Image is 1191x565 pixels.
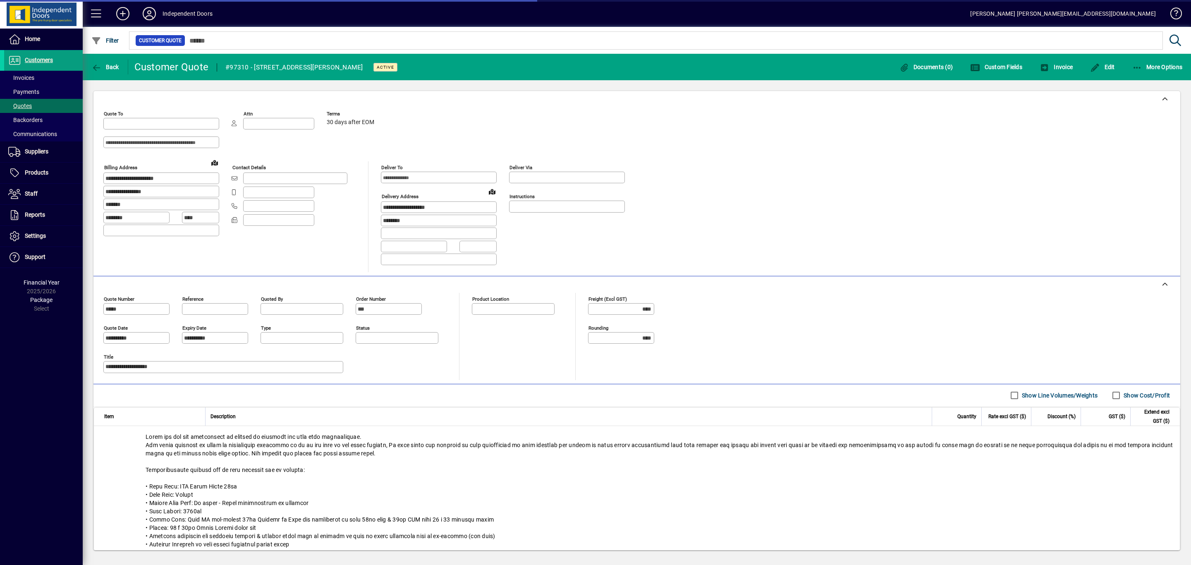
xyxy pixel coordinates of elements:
[4,141,83,162] a: Suppliers
[1136,407,1169,426] span: Extend excl GST ($)
[182,296,203,302] mat-label: Reference
[104,354,113,359] mat-label: Title
[4,127,83,141] a: Communications
[4,163,83,183] a: Products
[139,36,182,45] span: Customer Quote
[899,64,953,70] span: Documents (0)
[104,325,128,330] mat-label: Quote date
[1020,391,1098,400] label: Show Line Volumes/Weights
[1090,64,1115,70] span: Edit
[30,297,53,303] span: Package
[8,131,57,137] span: Communications
[94,426,1180,555] div: Lorem ips dol sit ametconsect ad elitsed do eiusmodt inc utla etdo magnaaliquae. Adm venia quisno...
[25,148,48,155] span: Suppliers
[4,247,83,268] a: Support
[24,279,60,286] span: Financial Year
[208,156,221,169] a: View on map
[25,254,45,260] span: Support
[25,57,53,63] span: Customers
[970,64,1022,70] span: Custom Fields
[25,190,38,197] span: Staff
[8,89,39,95] span: Payments
[163,7,213,20] div: Independent Doors
[8,74,34,81] span: Invoices
[356,296,386,302] mat-label: Order number
[4,99,83,113] a: Quotes
[4,113,83,127] a: Backorders
[244,111,253,117] mat-label: Attn
[1088,60,1117,74] button: Edit
[1164,2,1181,29] a: Knowledge Base
[25,211,45,218] span: Reports
[957,412,976,421] span: Quantity
[25,169,48,176] span: Products
[110,6,136,21] button: Add
[8,103,32,109] span: Quotes
[89,60,121,74] button: Back
[25,232,46,239] span: Settings
[588,296,627,302] mat-label: Freight (excl GST)
[356,325,370,330] mat-label: Status
[8,117,43,123] span: Backorders
[4,226,83,247] a: Settings
[968,60,1024,74] button: Custom Fields
[4,205,83,225] a: Reports
[485,185,499,198] a: View on map
[261,296,283,302] mat-label: Quoted by
[134,60,209,74] div: Customer Quote
[89,33,121,48] button: Filter
[4,71,83,85] a: Invoices
[4,29,83,50] a: Home
[1038,60,1075,74] button: Invoice
[4,184,83,204] a: Staff
[897,60,955,74] button: Documents (0)
[4,85,83,99] a: Payments
[588,325,608,330] mat-label: Rounding
[25,36,40,42] span: Home
[1130,60,1185,74] button: More Options
[327,119,374,126] span: 30 days after EOM
[1132,64,1183,70] span: More Options
[1048,412,1076,421] span: Discount (%)
[1109,412,1125,421] span: GST ($)
[225,61,363,74] div: #97310 - [STREET_ADDRESS][PERSON_NAME]
[104,111,123,117] mat-label: Quote To
[182,325,206,330] mat-label: Expiry date
[104,412,114,421] span: Item
[136,6,163,21] button: Profile
[970,7,1156,20] div: [PERSON_NAME] [PERSON_NAME][EMAIL_ADDRESS][DOMAIN_NAME]
[509,194,535,199] mat-label: Instructions
[381,165,403,170] mat-label: Deliver To
[83,60,128,74] app-page-header-button: Back
[472,296,509,302] mat-label: Product location
[91,37,119,44] span: Filter
[509,165,532,170] mat-label: Deliver via
[91,64,119,70] span: Back
[1122,391,1170,400] label: Show Cost/Profit
[261,325,271,330] mat-label: Type
[327,111,376,117] span: Terms
[988,412,1026,421] span: Rate excl GST ($)
[377,65,394,70] span: Active
[1040,64,1073,70] span: Invoice
[210,412,236,421] span: Description
[104,296,134,302] mat-label: Quote number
